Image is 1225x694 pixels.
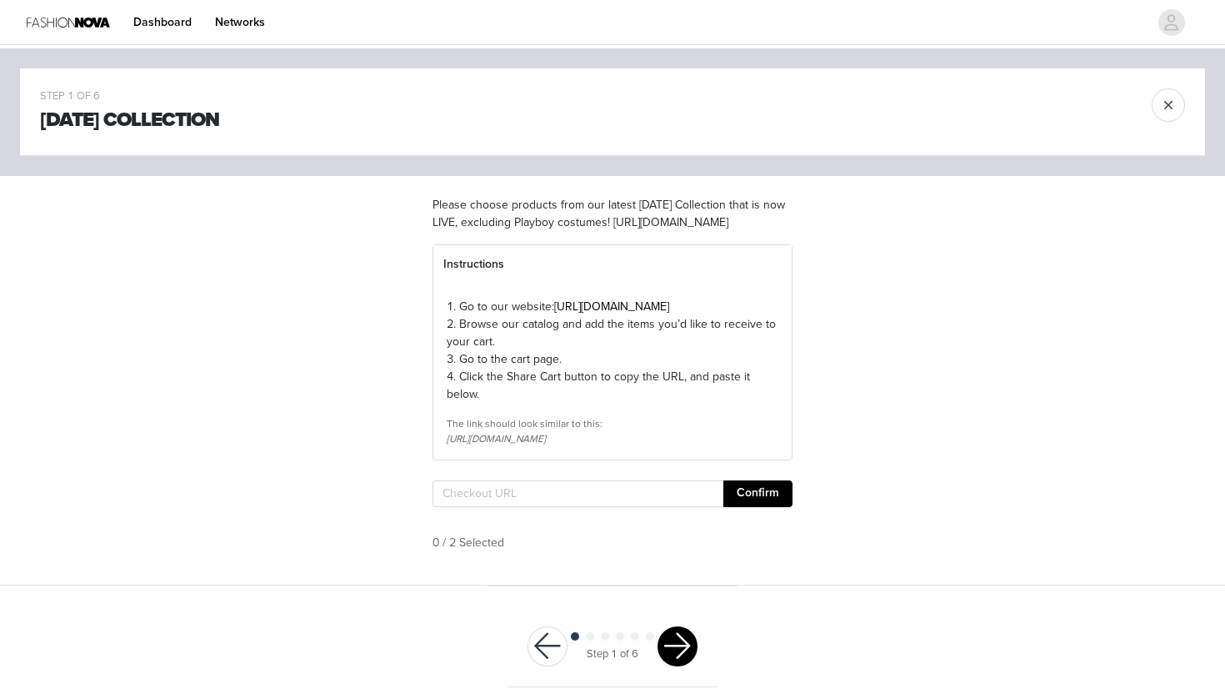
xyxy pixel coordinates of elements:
p: Please choose products from our latest [DATE] Collection that is now LIVE, excluding Playboy cost... [432,196,792,231]
button: Confirm [723,480,792,507]
p: 1. Go to our website: [447,298,778,315]
p: 3. Go to the cart page. [447,350,778,368]
a: Dashboard [123,3,202,41]
a: [URL][DOMAIN_NAME] [554,299,669,314]
p: 2. Browse our catalog and add the items you’d like to receive to your cart. [447,315,778,350]
div: Instructions [433,245,792,284]
p: 4. Click the Share Cart button to copy the URL, and paste it below. [447,368,778,403]
h1: [DATE] Collection [40,105,219,135]
a: Networks [205,3,275,41]
div: [URL][DOMAIN_NAME] [447,431,778,446]
span: 0 / 2 Selected [432,534,504,551]
div: STEP 1 OF 6 [40,88,219,105]
input: Checkout URL [432,480,723,507]
div: Step 1 of 6 [587,646,638,663]
img: Fashion Nova Logo [27,3,110,41]
div: avatar [1163,9,1179,36]
div: The link should look similar to this: [447,416,778,431]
